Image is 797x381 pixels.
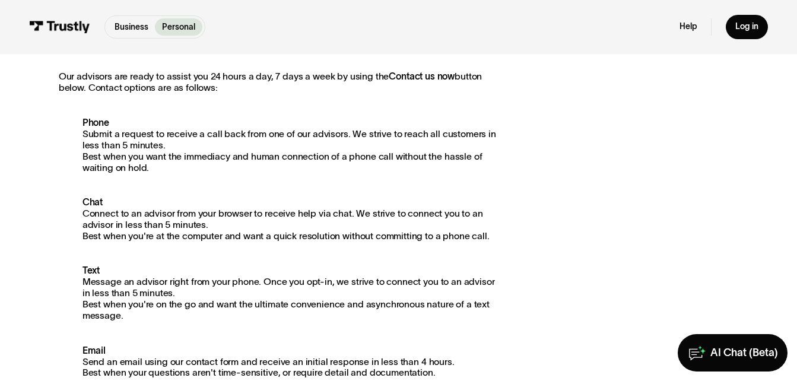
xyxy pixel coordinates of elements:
div: AI Chat (Beta) [710,346,778,360]
strong: Contact us now [389,71,455,81]
img: Trustly Logo [29,21,90,34]
strong: Chat [82,197,103,207]
strong: Text [82,265,100,275]
p: Our advisors are ready to assist you 24 hours a day, 7 days a week by using the button below. Con... [59,71,496,94]
strong: Phone [82,118,109,128]
p: Send an email using our contact form and receive an initial response in less than 4 hours. Best w... [59,345,496,379]
p: Message an advisor right from your phone. Once you opt-in, we strive to connect you to an advisor... [59,265,496,322]
p: Business [115,21,148,33]
strong: Email [82,345,106,355]
a: Personal [155,18,202,36]
a: Help [679,21,697,32]
div: Log in [735,21,758,32]
a: Business [107,18,155,36]
a: Log in [726,15,768,40]
a: AI Chat (Beta) [678,334,788,372]
p: Personal [162,21,195,33]
p: Connect to an advisor from your browser to receive help via chat. We strive to connect you to an ... [59,197,496,242]
p: Submit a request to receive a call back from one of our advisors. We strive to reach all customer... [59,118,496,174]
